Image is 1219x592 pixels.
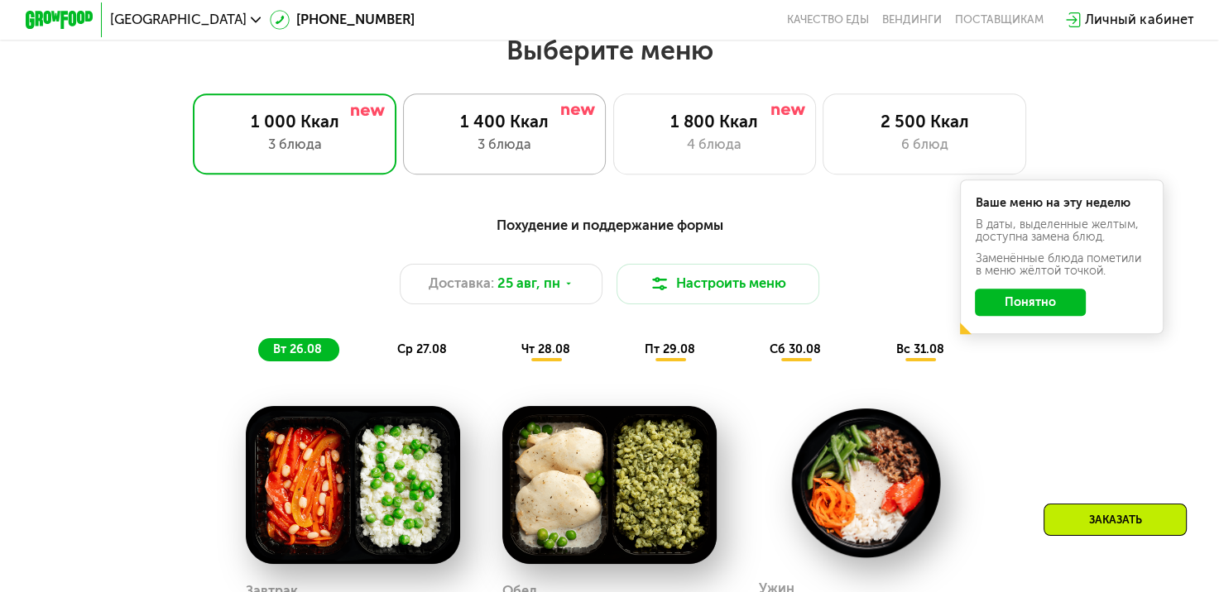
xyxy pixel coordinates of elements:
div: поставщикам [955,13,1044,26]
div: Заказать [1044,504,1187,536]
button: Понятно [975,289,1086,316]
span: пт 29.08 [645,342,695,356]
span: вс 31.08 [895,342,943,356]
div: В даты, выделенные желтым, доступна замена блюд. [975,219,1148,243]
a: Вендинги [882,13,942,26]
span: [GEOGRAPHIC_DATA] [110,13,247,26]
a: Качество еды [787,13,869,26]
div: Заменённые блюда пометили в меню жёлтой точкой. [975,253,1148,277]
span: 25 авг, пн [497,274,560,294]
span: ср 27.08 [397,342,447,356]
span: Доставка: [429,274,494,294]
div: 4 блюда [631,135,799,155]
div: 1 000 Ккал [211,112,379,132]
div: Похудение и поддержание формы [108,215,1111,236]
span: сб 30.08 [770,342,821,356]
span: чт 28.08 [521,342,570,356]
a: [PHONE_NUMBER] [270,10,415,31]
h2: Выберите меню [54,34,1164,67]
div: 3 блюда [211,135,379,155]
div: 1 400 Ккал [420,112,588,132]
div: Ваше меню на эту неделю [975,198,1148,209]
span: вт 26.08 [273,342,322,356]
button: Настроить меню [617,264,820,304]
div: 3 блюда [420,135,588,155]
div: 2 500 Ккал [841,112,1009,132]
div: Личный кабинет [1085,10,1193,31]
div: 1 800 Ккал [631,112,799,132]
div: 6 блюд [841,135,1009,155]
